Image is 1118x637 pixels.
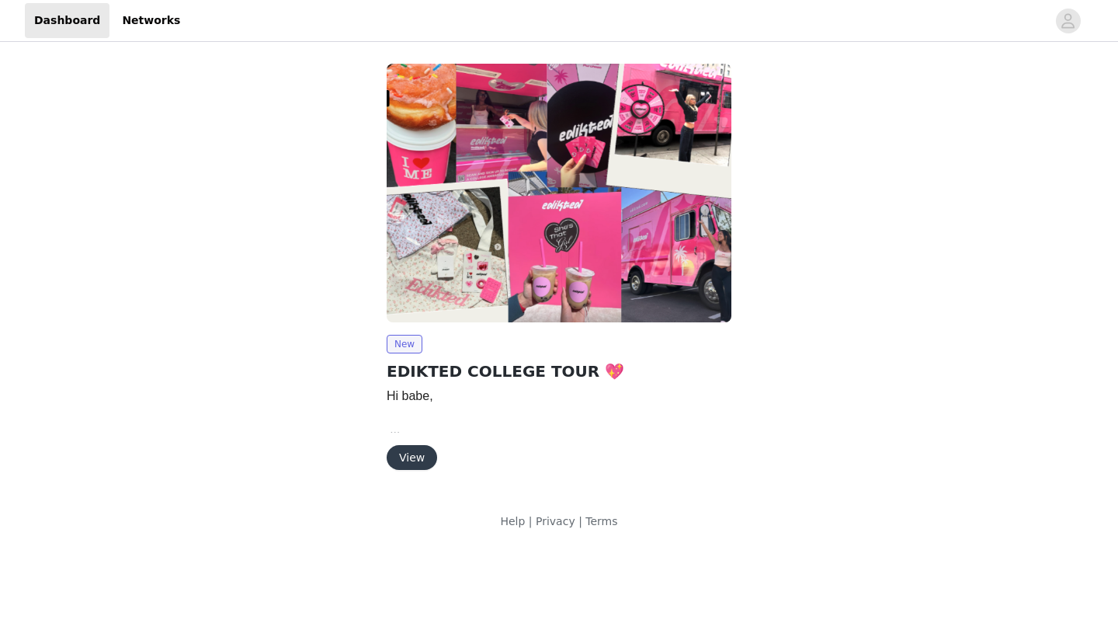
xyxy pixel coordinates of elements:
[529,515,533,527] span: |
[387,445,437,470] button: View
[1061,9,1075,33] div: avatar
[578,515,582,527] span: |
[25,3,109,38] a: Dashboard
[387,452,437,464] a: View
[113,3,189,38] a: Networks
[500,515,525,527] a: Help
[387,335,422,353] span: New
[387,360,731,383] h2: EDIKTED COLLEGE TOUR 💖
[387,389,433,402] span: Hi babe,
[536,515,575,527] a: Privacy
[585,515,617,527] a: Terms
[387,64,731,322] img: Edikted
